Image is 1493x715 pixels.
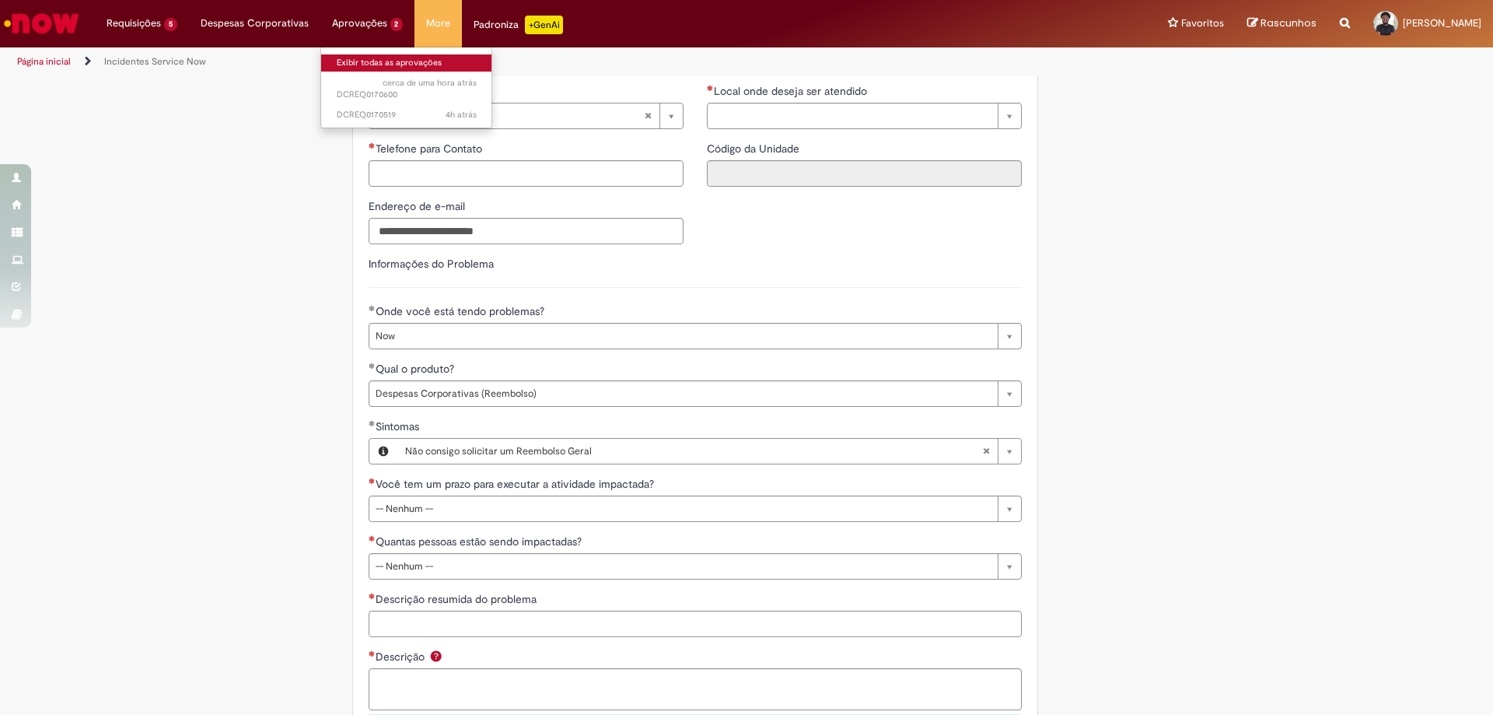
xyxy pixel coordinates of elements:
input: Descrição resumida do problema [369,611,1022,637]
span: Now [376,324,990,349]
span: Necessários [369,593,376,599]
span: 4h atrás [446,109,477,121]
span: Descrição resumida do problema [376,592,540,606]
span: [PERSON_NAME] [405,103,644,128]
a: Incidentes Service Now [104,55,206,68]
span: Necessários [369,478,376,484]
span: Não consigo solicitar um Reembolso Geral [405,439,982,464]
span: Obrigatório Preenchido [369,305,376,311]
span: Ajuda para Descrição [427,650,446,662]
span: Quantas pessoas estão sendo impactadas? [376,534,585,549]
span: Telefone para Contato [376,142,485,156]
span: Você tem um prazo para executar a atividade impactada? [376,477,657,491]
span: Necessários [707,85,714,91]
span: Obrigatório Preenchido [369,363,376,369]
time: 29/09/2025 14:30:54 [383,77,477,89]
span: Requisições [107,16,161,31]
abbr: Limpar campo Sintomas [974,439,998,464]
span: Onde você está tendo problemas? [376,304,547,318]
a: Aberto DCREQ0170519 : [321,107,492,124]
span: More [426,16,450,31]
span: DCREQ0170519 [337,109,477,121]
input: Telefone para Contato [369,160,684,187]
span: 2 [390,18,404,31]
a: Rascunhos [1247,16,1316,31]
input: Endereço de e-mail [369,218,684,244]
span: -- Nenhum -- [376,554,990,579]
abbr: Limpar campo Favorecido [636,103,659,128]
span: Endereço de e-mail [369,199,468,213]
a: Página inicial [17,55,71,68]
span: Despesas Corporativas (Reembolso) [376,381,990,406]
span: Rascunhos [1260,16,1316,30]
span: Necessários [369,535,376,542]
ul: Aprovações [320,47,493,128]
p: +GenAi [525,16,563,34]
span: Descrição [376,650,428,664]
span: -- Nenhum -- [376,496,990,521]
ul: Trilhas de página [12,47,984,76]
span: Qual o produto? [376,362,457,376]
span: Necessários - Local onde deseja ser atendido [714,84,870,98]
a: Não consigo solicitar um Reembolso GeralLimpar campo Sintomas [397,439,1021,464]
span: Obrigatório Preenchido [369,420,376,426]
input: Código da Unidade [707,160,1022,187]
span: Somente leitura - Código da Unidade [707,142,802,156]
button: Sintomas, Visualizar este registro Não consigo solicitar um Reembolso Geral [369,439,397,464]
div: Padroniza [474,16,563,34]
span: 5 [164,18,177,31]
span: Favoritos [1181,16,1224,31]
img: ServiceNow [2,8,82,39]
label: Informações do Problema [369,257,494,271]
span: Sintomas [376,419,422,433]
span: DCREQ0170600 [337,77,477,101]
span: cerca de uma hora atrás [383,77,477,89]
time: 29/09/2025 11:04:36 [446,109,477,121]
a: Exibir todas as aprovações [321,54,492,72]
span: Despesas Corporativas [201,16,309,31]
span: Necessários [369,142,376,149]
span: Aprovações [332,16,387,31]
textarea: Descrição [369,668,1022,710]
a: [PERSON_NAME]Limpar campo Favorecido [397,103,683,128]
span: [PERSON_NAME] [1403,16,1481,30]
span: Necessários [369,650,376,657]
a: Aberto DCREQ0170600 : [321,75,492,103]
a: Limpar campo Local onde deseja ser atendido [707,103,1022,129]
label: Somente leitura - Código da Unidade [707,141,802,156]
